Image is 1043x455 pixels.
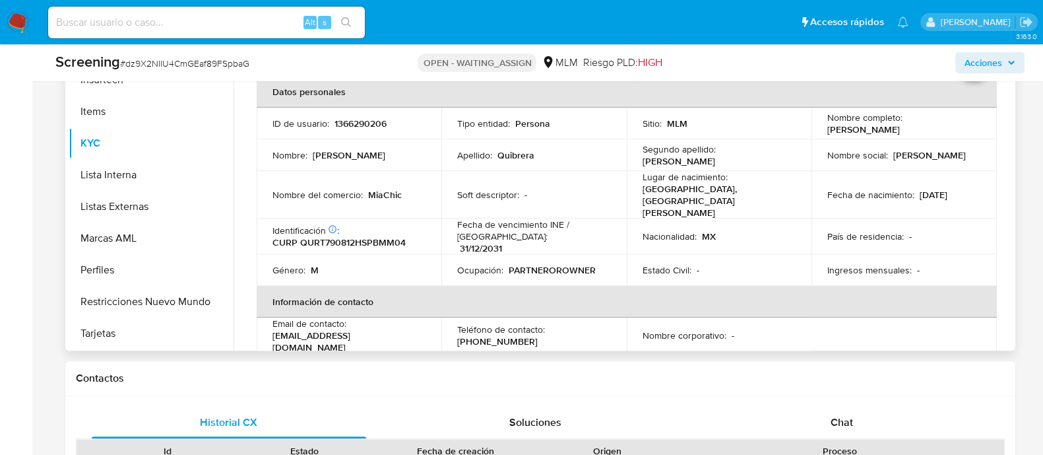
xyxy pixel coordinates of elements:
[643,330,726,341] p: Nombre corporativo :
[643,230,697,242] p: Nacionalidad :
[457,324,545,335] p: Teléfono de contacto :
[964,52,1002,73] span: Acciones
[542,55,577,70] div: MLM
[55,51,120,72] b: Screening
[667,118,687,129] p: MLM
[305,16,315,28] span: Alt
[1015,31,1036,42] span: 3.163.0
[827,189,914,201] p: Fecha de nacimiento :
[69,286,234,318] button: Restricciones Nuevo Mundo
[272,118,329,129] p: ID de usuario :
[257,286,997,318] th: Información de contacto
[272,236,406,248] p: CURP QURT790812HSPBMM04
[332,13,360,32] button: search-icon
[200,415,257,430] span: Historial CX
[827,112,902,123] p: Nombre completo :
[272,264,305,276] p: Género :
[643,264,691,276] p: Estado Civil :
[368,189,402,201] p: MiaChic
[69,318,234,349] button: Tarjetas
[334,118,387,129] p: 1366290206
[909,230,912,242] p: -
[323,16,327,28] span: s
[69,223,234,254] button: Marcas AML
[917,264,920,276] p: -
[497,149,534,161] p: Quibrera
[272,149,307,161] p: Nombre :
[457,118,510,129] p: Tipo entidad :
[76,372,1005,385] h1: Contactos
[637,55,662,70] span: HIGH
[827,264,912,276] p: Ingresos mensuales :
[69,127,234,159] button: KYC
[457,219,611,242] p: Fecha de vencimiento INE / [GEOGRAPHIC_DATA] :
[643,183,791,219] p: [GEOGRAPHIC_DATA], [GEOGRAPHIC_DATA][PERSON_NAME]
[457,189,519,201] p: Soft descriptor :
[313,149,385,161] p: [PERSON_NAME]
[460,242,502,254] p: 31/12/2031
[272,318,346,330] p: Email de contacto :
[583,55,662,70] span: Riesgo PLD:
[897,17,908,28] a: Notificaciones
[827,149,888,161] p: Nombre social :
[524,189,527,201] p: -
[457,149,492,161] p: Apellido :
[893,149,966,161] p: [PERSON_NAME]
[643,171,728,183] p: Lugar de nacimiento :
[702,230,716,242] p: MX
[831,415,853,430] span: Chat
[120,57,249,70] span: # dz9X2NIIU4CmGEaf89FSpbaG
[69,254,234,286] button: Perfiles
[732,330,734,341] p: -
[920,189,947,201] p: [DATE]
[272,225,339,236] p: Identificación :
[643,155,715,167] p: [PERSON_NAME]
[643,143,716,155] p: Segundo apellido :
[515,118,550,129] p: Persona
[457,335,538,347] p: [PHONE_NUMBER]
[955,52,1025,73] button: Acciones
[1019,15,1033,29] a: Salir
[418,53,536,72] p: OPEN - WAITING_ASSIGN
[257,76,997,108] th: Datos personales
[272,189,363,201] p: Nombre del comercio :
[272,330,421,353] p: [EMAIL_ADDRESS][DOMAIN_NAME]
[810,15,884,29] span: Accesos rápidos
[457,264,503,276] p: Ocupación :
[509,415,561,430] span: Soluciones
[509,264,596,276] p: PARTNEROROWNER
[48,14,365,31] input: Buscar usuario o caso...
[643,118,662,129] p: Sitio :
[69,159,234,191] button: Lista Interna
[697,264,699,276] p: -
[827,123,900,135] p: [PERSON_NAME]
[69,96,234,127] button: Items
[311,264,319,276] p: M
[69,191,234,223] button: Listas Externas
[827,230,904,242] p: País de residencia :
[940,16,1015,28] p: anamaria.arriagasanchez@mercadolibre.com.mx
